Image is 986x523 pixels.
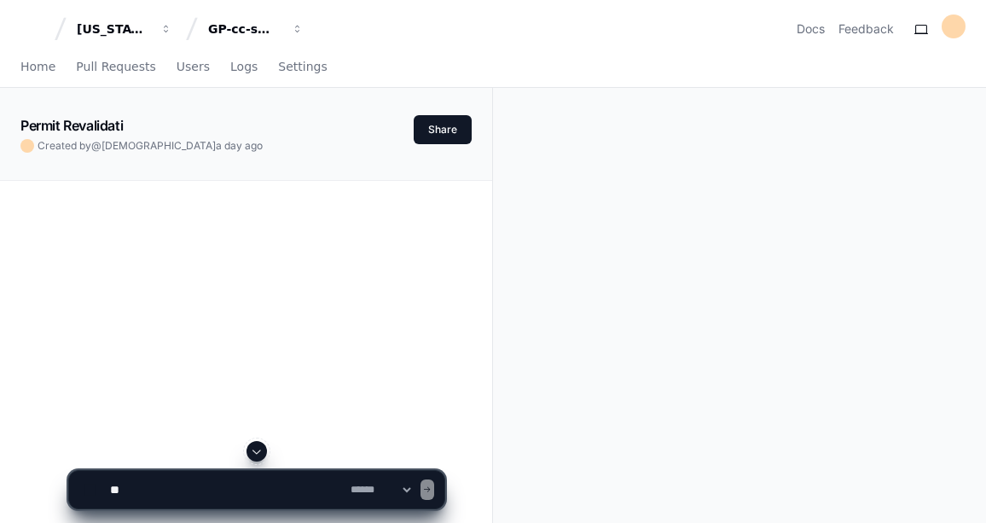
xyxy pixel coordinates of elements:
[20,61,55,72] span: Home
[278,48,327,87] a: Settings
[797,20,825,38] a: Docs
[208,20,281,38] div: GP-cc-sml-apps
[414,115,472,144] button: Share
[20,48,55,87] a: Home
[38,139,263,153] span: Created by
[77,20,150,38] div: [US_STATE] Pacific
[177,48,210,87] a: Users
[230,61,258,72] span: Logs
[20,117,123,134] app-text-character-animate: Permit Revalidati
[76,48,155,87] a: Pull Requests
[70,14,179,44] button: [US_STATE] Pacific
[177,61,210,72] span: Users
[76,61,155,72] span: Pull Requests
[91,139,101,152] span: @
[101,139,216,152] span: [DEMOGRAPHIC_DATA]
[838,20,894,38] button: Feedback
[216,139,263,152] span: a day ago
[201,14,310,44] button: GP-cc-sml-apps
[230,48,258,87] a: Logs
[278,61,327,72] span: Settings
